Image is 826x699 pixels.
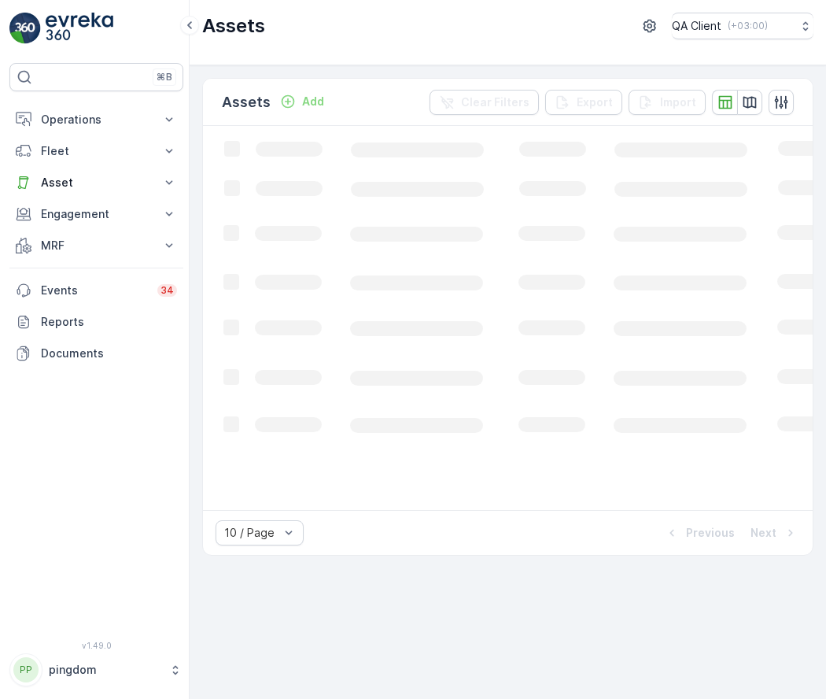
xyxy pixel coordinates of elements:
[222,91,271,113] p: Assets
[9,338,183,369] a: Documents
[46,13,113,44] img: logo_light-DOdMpM7g.png
[430,90,539,115] button: Clear Filters
[9,653,183,686] button: PPpingdom
[157,71,172,83] p: ⌘B
[9,306,183,338] a: Reports
[41,143,152,159] p: Fleet
[662,523,736,542] button: Previous
[302,94,324,109] p: Add
[749,523,800,542] button: Next
[13,657,39,682] div: PP
[728,20,768,32] p: ( +03:00 )
[577,94,613,110] p: Export
[9,641,183,650] span: v 1.49.0
[49,662,161,678] p: pingdom
[9,275,183,306] a: Events34
[274,92,330,111] button: Add
[202,13,265,39] p: Assets
[750,525,776,541] p: Next
[41,206,152,222] p: Engagement
[9,198,183,230] button: Engagement
[672,13,813,39] button: QA Client(+03:00)
[9,13,41,44] img: logo
[41,283,148,298] p: Events
[9,104,183,135] button: Operations
[629,90,706,115] button: Import
[660,94,696,110] p: Import
[9,230,183,261] button: MRF
[160,284,174,297] p: 34
[41,346,177,361] p: Documents
[41,175,152,190] p: Asset
[686,525,735,541] p: Previous
[41,314,177,330] p: Reports
[9,135,183,167] button: Fleet
[461,94,529,110] p: Clear Filters
[41,238,152,253] p: MRF
[9,167,183,198] button: Asset
[41,112,152,128] p: Operations
[545,90,622,115] button: Export
[672,18,721,34] p: QA Client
